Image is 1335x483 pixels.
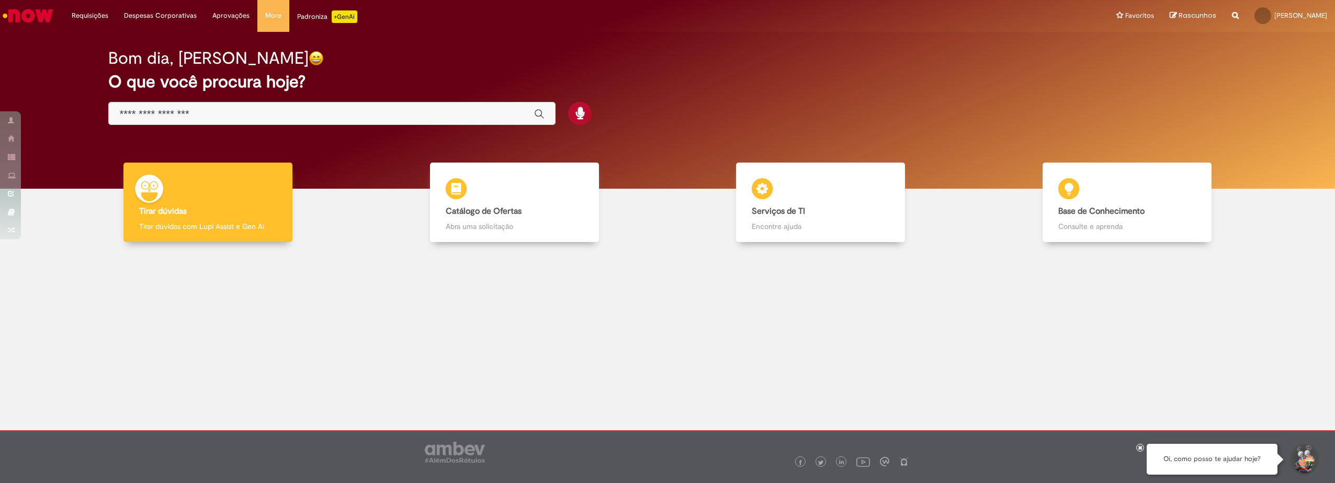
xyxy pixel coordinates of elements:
img: logo_footer_naosei.png [899,457,909,466]
div: Oi, como posso te ajudar hoje? [1147,444,1277,475]
p: Tirar dúvidas com Lupi Assist e Gen Ai [139,221,277,232]
span: Despesas Corporativas [124,10,197,21]
h2: Bom dia, [PERSON_NAME] [108,49,309,67]
b: Base de Conhecimento [1058,206,1145,216]
span: More [265,10,281,21]
img: logo_footer_youtube.png [856,455,870,468]
button: Iniciar Conversa de Suporte [1288,444,1319,475]
a: Tirar dúvidas Tirar dúvidas com Lupi Assist e Gen Ai [55,163,361,243]
p: Encontre ajuda [752,221,889,232]
span: [PERSON_NAME] [1274,11,1327,20]
p: +GenAi [332,10,357,23]
div: Padroniza [297,10,357,23]
img: logo_footer_linkedin.png [839,459,844,466]
a: Catálogo de Ofertas Abra uma solicitação [361,163,668,243]
b: Tirar dúvidas [139,206,187,216]
img: logo_footer_ambev_rotulo_gray.png [425,442,485,463]
span: Requisições [72,10,108,21]
span: Aprovações [212,10,250,21]
a: Rascunhos [1170,11,1216,21]
span: Favoritos [1125,10,1154,21]
img: logo_footer_workplace.png [880,457,889,466]
img: happy-face.png [309,51,324,66]
img: logo_footer_facebook.png [798,460,803,465]
a: Serviços de TI Encontre ajuda [667,163,974,243]
p: Abra uma solicitação [446,221,583,232]
p: Consulte e aprenda [1058,221,1196,232]
a: Base de Conhecimento Consulte e aprenda [974,163,1281,243]
b: Serviços de TI [752,206,805,216]
span: Rascunhos [1179,10,1216,20]
h2: O que você procura hoje? [108,73,1226,91]
img: logo_footer_twitter.png [818,460,823,465]
b: Catálogo de Ofertas [446,206,522,216]
img: ServiceNow [1,5,55,26]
